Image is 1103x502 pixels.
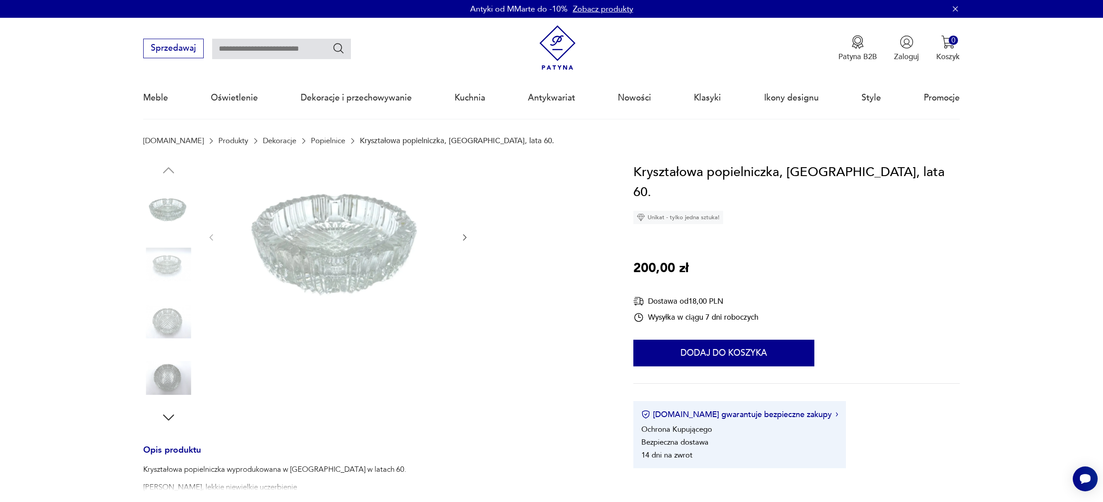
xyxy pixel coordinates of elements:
[851,35,865,49] img: Ikona medalu
[641,410,650,419] img: Ikona certyfikatu
[838,52,877,62] p: Patyna B2B
[633,296,758,307] div: Dostawa od 18,00 PLN
[641,409,838,420] button: [DOMAIN_NAME] gwarantuje bezpieczne zakupy
[633,162,960,203] h1: Kryształowa popielniczka, [GEOGRAPHIC_DATA], lata 60.
[936,52,960,62] p: Koszyk
[332,42,345,55] button: Szukaj
[528,77,575,118] a: Antykwariat
[894,52,919,62] p: Zaloguj
[143,447,608,465] h3: Opis produktu
[143,77,168,118] a: Meble
[949,36,958,45] div: 0
[633,258,688,279] p: 200,00 zł
[941,35,955,49] img: Ikona koszyka
[470,4,568,15] p: Antyki od MMarte do -10%
[633,340,814,366] button: Dodaj do koszyka
[143,239,194,290] img: Zdjęcie produktu Kryształowa popielniczka, Polska, lata 60.
[641,450,692,460] li: 14 dni na zwrot
[633,296,644,307] img: Ikona dostawy
[900,35,914,49] img: Ikonka użytkownika
[211,77,258,118] a: Oświetlenie
[618,77,651,118] a: Nowości
[143,296,194,347] img: Zdjęcie produktu Kryształowa popielniczka, Polska, lata 60.
[633,211,723,224] div: Unikat - tylko jedna sztuka!
[694,77,721,118] a: Klasyki
[143,137,204,145] a: [DOMAIN_NAME]
[143,464,406,475] p: Kryształowa popielniczka wyprodukowana w [GEOGRAPHIC_DATA] w latach 60.
[936,35,960,62] button: 0Koszyk
[218,137,248,145] a: Produkty
[143,353,194,403] img: Zdjęcie produktu Kryształowa popielniczka, Polska, lata 60.
[143,39,203,58] button: Sprzedawaj
[641,437,708,447] li: Bezpieczna dostawa
[227,162,450,311] img: Zdjęcie produktu Kryształowa popielniczka, Polska, lata 60.
[764,77,819,118] a: Ikony designu
[838,35,877,62] button: Patyna B2B
[641,424,712,434] li: Ochrona Kupującego
[455,77,485,118] a: Kuchnia
[143,482,406,493] p: [PERSON_NAME], lekkie niewielkie uczerbienie
[633,312,758,323] div: Wysyłka w ciągu 7 dni roboczych
[836,412,838,417] img: Ikona strzałki w prawo
[360,137,554,145] p: Kryształowa popielniczka, [GEOGRAPHIC_DATA], lata 60.
[894,35,919,62] button: Zaloguj
[301,77,412,118] a: Dekoracje i przechowywanie
[861,77,881,118] a: Style
[143,45,203,52] a: Sprzedawaj
[637,213,645,221] img: Ikona diamentu
[535,25,580,70] img: Patyna - sklep z meblami i dekoracjami vintage
[311,137,345,145] a: Popielnice
[143,183,194,233] img: Zdjęcie produktu Kryształowa popielniczka, Polska, lata 60.
[573,4,633,15] a: Zobacz produkty
[263,137,296,145] a: Dekoracje
[1073,466,1098,491] iframe: Smartsupp widget button
[838,35,877,62] a: Ikona medaluPatyna B2B
[924,77,960,118] a: Promocje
